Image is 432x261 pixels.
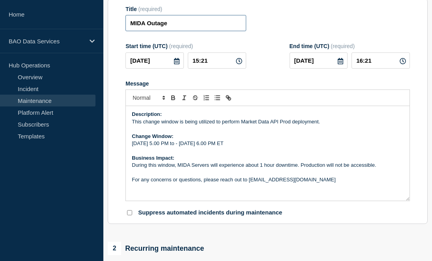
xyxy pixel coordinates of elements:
[132,176,404,183] p: For any concerns or questions, please reach out to [EMAIL_ADDRESS][DOMAIN_NAME]
[126,106,410,201] div: Message
[132,118,404,125] p: This change window is being utilized to perform Market Data API Prod deployment.
[132,133,173,139] strong: Change Window:
[132,140,404,147] p: [DATE] 5.00 PM to - [DATE] 6.00 PM ET
[108,242,121,255] span: 2
[9,38,84,45] p: BAO Data Services
[108,242,204,255] div: Recurring maintenance
[138,6,163,12] span: (required)
[132,111,162,117] strong: Description:
[290,43,410,49] div: End time (UTC)
[223,93,234,103] button: Toggle link
[169,43,193,49] span: (required)
[290,52,348,69] input: YYYY-MM-DD
[127,210,132,215] input: Suppress automated incidents during maintenance
[352,52,410,69] input: HH:MM
[129,93,168,103] span: Font size
[212,93,223,103] button: Toggle bulleted list
[138,209,282,216] p: Suppress automated incidents during maintenance
[190,93,201,103] button: Toggle strikethrough text
[132,155,174,161] strong: Business Impact:
[125,80,410,87] div: Message
[188,52,246,69] input: HH:MM
[132,162,404,169] p: During this window, MIDA Servers will experience about 1 hour downtime. Production will not be ac...
[125,43,246,49] div: Start time (UTC)
[331,43,355,49] span: (required)
[201,93,212,103] button: Toggle ordered list
[168,93,179,103] button: Toggle bold text
[179,93,190,103] button: Toggle italic text
[125,52,184,69] input: YYYY-MM-DD
[125,6,246,12] div: Title
[125,15,246,31] input: Title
